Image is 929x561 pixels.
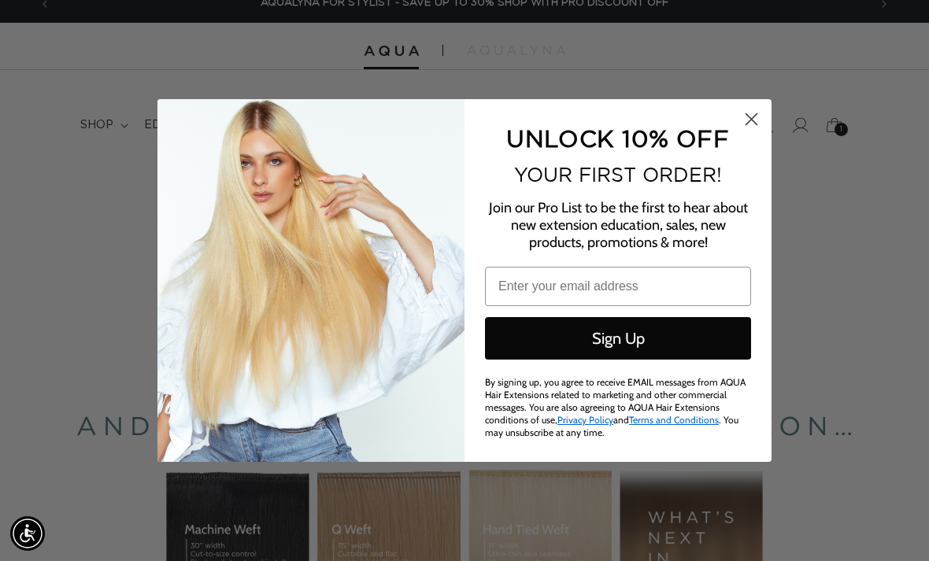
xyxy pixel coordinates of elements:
button: Close dialog [738,105,765,133]
span: UNLOCK 10% OFF [506,125,729,151]
input: Enter your email address [485,267,751,306]
div: Accessibility Menu [10,516,45,551]
span: By signing up, you agree to receive EMAIL messages from AQUA Hair Extensions related to marketing... [485,376,746,438]
button: Sign Up [485,317,751,360]
span: YOUR FIRST ORDER! [514,164,722,186]
span: Join our Pro List to be the first to hear about new extension education, sales, new products, pro... [489,199,748,251]
a: Privacy Policy [557,414,613,426]
a: Terms and Conditions [629,414,719,426]
img: daab8b0d-f573-4e8c-a4d0-05ad8d765127.png [157,99,464,462]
